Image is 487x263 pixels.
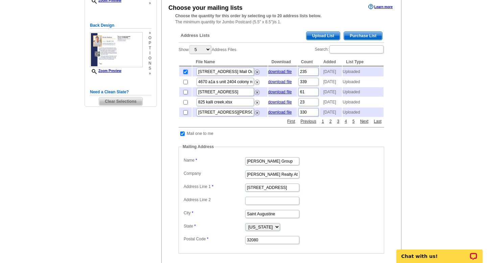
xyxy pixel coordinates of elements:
[148,56,152,61] span: o
[306,32,340,40] span: Upload List
[358,118,370,124] a: Next
[148,35,152,41] span: o
[148,30,152,35] span: »
[343,67,384,76] td: Uploaded
[184,184,245,190] label: Address Line 1
[343,97,384,107] td: Uploaded
[343,107,384,117] td: Uploaded
[329,45,384,53] input: Search:
[328,118,333,124] a: 2
[320,58,342,66] th: Added
[351,118,356,124] a: 5
[148,66,152,71] span: s
[90,69,121,73] a: Zoom Preview
[148,61,152,66] span: n
[320,87,342,97] td: [DATE]
[90,89,152,95] h5: Need a Clean Slate?
[320,118,326,124] a: 1
[315,45,384,54] label: Search:
[368,4,393,9] a: Learn more
[90,32,143,67] img: small-thumb.jpg
[298,58,319,66] th: Count
[392,242,487,263] iframe: LiveChat chat widget
[189,45,211,54] select: ShowAddress Files
[148,46,152,51] span: t
[372,118,383,124] a: Last
[335,118,341,124] a: 3
[285,118,297,124] a: First
[168,3,242,13] div: Choose your mailing lists
[268,79,292,84] a: download file
[148,41,152,46] span: p
[255,80,260,85] img: delete.png
[184,223,245,229] label: State
[179,45,236,54] label: Show Address Files
[255,78,260,83] a: Remove this list
[268,69,292,74] a: download file
[255,89,260,93] a: Remove this list
[255,90,260,95] img: delete.png
[255,110,260,115] img: delete.png
[255,99,260,103] a: Remove this list
[268,58,297,66] th: Download
[343,87,384,97] td: Uploaded
[184,197,245,203] label: Address Line 2
[344,32,382,40] span: Purchase List
[162,13,401,25] div: The minimum quantity for Jumbo Postcard (5.5" x 8.5")is 1.
[320,67,342,76] td: [DATE]
[343,58,384,66] th: List Type
[148,71,152,76] span: »
[184,210,245,216] label: City
[255,109,260,114] a: Remove this list
[192,58,268,66] th: File Name
[268,90,292,94] a: download file
[320,97,342,107] td: [DATE]
[255,68,260,73] a: Remove this list
[255,100,260,105] img: delete.png
[148,1,152,6] span: »
[299,118,318,124] a: Previous
[181,32,210,39] span: Address Lists
[320,77,342,87] td: [DATE]
[184,170,245,176] label: Company
[90,22,152,29] h5: Back Design
[184,236,245,242] label: Postal Code
[268,110,292,115] a: download file
[186,130,214,137] td: Mail one to me
[184,157,245,163] label: Name
[99,97,142,105] span: Clear Selections
[148,51,152,56] span: i
[343,118,349,124] a: 4
[320,107,342,117] td: [DATE]
[175,14,321,18] strong: Choose the quantity for this order by selecting up to 20 address lists below.
[268,100,292,104] a: download file
[182,144,214,150] legend: Mailing Address
[343,77,384,87] td: Uploaded
[255,70,260,75] img: delete.png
